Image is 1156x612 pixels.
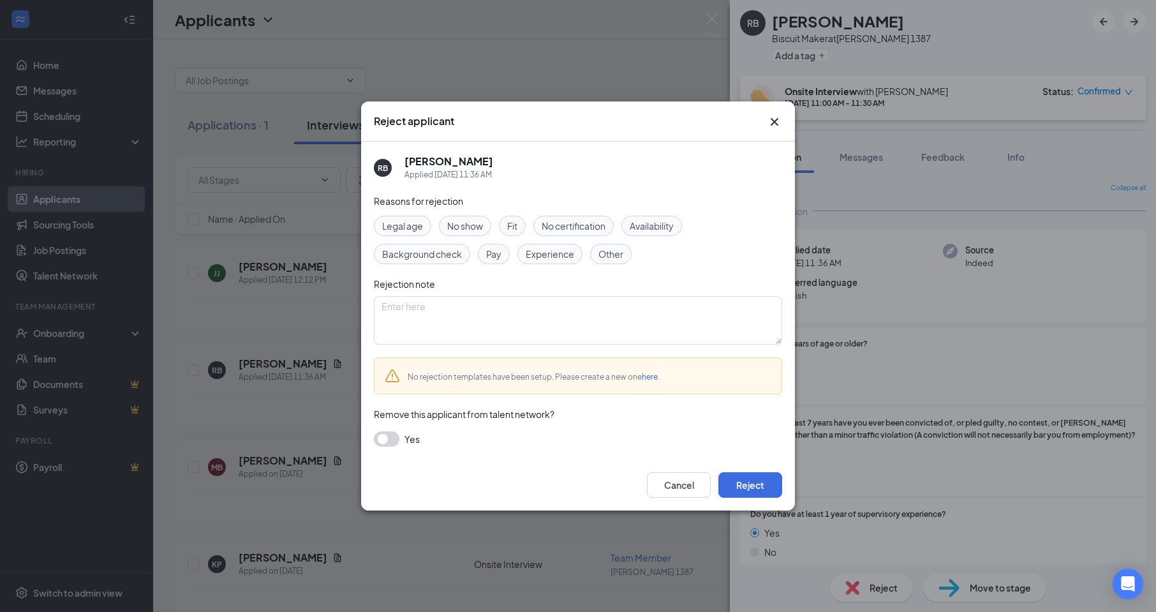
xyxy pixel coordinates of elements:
svg: Warning [385,368,400,384]
button: Reject [718,472,782,498]
button: Close [767,114,782,130]
span: Yes [404,431,420,447]
span: No certification [542,219,605,233]
span: Background check [382,247,462,261]
div: RB [378,163,388,174]
span: Rejection note [374,278,435,290]
h3: Reject applicant [374,114,454,128]
span: Other [598,247,623,261]
a: here [642,372,658,382]
span: Pay [486,247,501,261]
span: Fit [507,219,517,233]
div: Open Intercom Messenger [1113,569,1143,599]
svg: Cross [767,114,782,130]
span: Remove this applicant from talent network? [374,408,554,420]
span: Experience [526,247,574,261]
h5: [PERSON_NAME] [404,154,493,168]
span: Legal age [382,219,423,233]
span: No show [447,219,483,233]
span: Availability [630,219,674,233]
span: No rejection templates have been setup. Please create a new one . [408,372,660,382]
div: Applied [DATE] 11:36 AM [404,168,493,181]
span: Reasons for rejection [374,195,463,207]
button: Cancel [647,472,711,498]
